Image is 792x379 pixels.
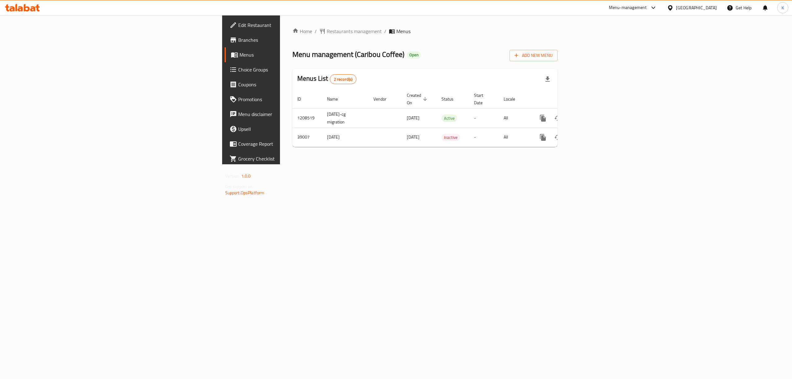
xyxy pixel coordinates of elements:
[225,122,355,136] a: Upsell
[441,134,460,141] span: Inactive
[676,4,717,11] div: [GEOGRAPHIC_DATA]
[330,76,356,82] span: 2 record(s)
[384,28,386,35] li: /
[407,114,420,122] span: [DATE]
[474,92,491,106] span: Start Date
[504,95,523,103] span: Locale
[781,4,784,11] span: K
[225,47,355,62] a: Menus
[536,130,550,145] button: more
[225,107,355,122] a: Menu disclaimer
[238,36,350,44] span: Branches
[531,90,600,109] th: Actions
[238,96,350,103] span: Promotions
[292,28,557,35] nav: breadcrumb
[225,32,355,47] a: Branches
[239,51,350,58] span: Menus
[238,155,350,162] span: Grocery Checklist
[407,133,420,141] span: [DATE]
[396,28,411,35] span: Menus
[469,128,499,147] td: -
[225,18,355,32] a: Edit Restaurant
[225,77,355,92] a: Coupons
[225,189,265,197] a: Support.OpsPlatform
[550,111,565,126] button: Change Status
[550,130,565,145] button: Change Status
[327,95,346,103] span: Name
[238,125,350,133] span: Upsell
[441,114,457,122] div: Active
[441,95,462,103] span: Status
[469,108,499,128] td: -
[297,95,309,103] span: ID
[407,52,421,58] span: Open
[407,92,429,106] span: Created On
[536,111,550,126] button: more
[238,21,350,29] span: Edit Restaurant
[330,74,357,84] div: Total records count
[238,140,350,148] span: Coverage Report
[441,115,457,122] span: Active
[225,172,240,180] span: Version:
[225,62,355,77] a: Choice Groups
[373,95,394,103] span: Vendor
[238,81,350,88] span: Coupons
[514,52,553,59] span: Add New Menu
[510,50,557,61] button: Add New Menu
[238,110,350,118] span: Menu disclaimer
[225,92,355,107] a: Promotions
[225,183,254,191] span: Get support on:
[241,172,251,180] span: 1.0.0
[238,66,350,73] span: Choice Groups
[297,74,356,84] h2: Menus List
[499,108,531,128] td: All
[292,90,600,147] table: enhanced table
[407,51,421,59] div: Open
[499,128,531,147] td: All
[609,4,647,11] div: Menu-management
[225,136,355,151] a: Coverage Report
[225,151,355,166] a: Grocery Checklist
[540,72,555,87] div: Export file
